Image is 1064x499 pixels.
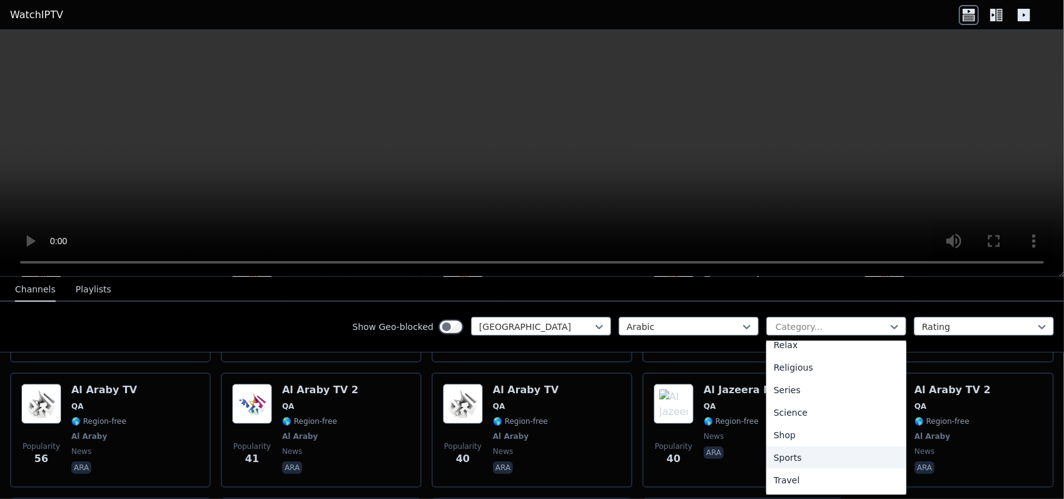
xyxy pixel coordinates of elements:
p: ara [704,446,724,459]
h6: Al Araby TV 2 [915,384,991,396]
span: QA [915,401,927,411]
span: Al Araby [493,431,529,441]
span: QA [493,401,505,411]
img: Al Araby TV [21,384,61,424]
div: Series [766,379,906,401]
span: 🌎 Region-free [704,416,759,426]
span: QA [282,401,295,411]
span: 56 [34,451,48,466]
span: news [282,446,302,456]
span: news [71,446,91,456]
p: ara [282,461,302,474]
img: Al Araby TV [443,384,483,424]
div: Science [766,401,906,424]
p: ara [71,461,91,474]
span: 40 [456,451,470,466]
span: Al Araby [71,431,107,441]
span: 40 [667,451,681,466]
span: 41 [245,451,259,466]
div: Shop [766,424,906,446]
span: Popularity [444,441,482,451]
span: QA [704,401,716,411]
button: Playlists [76,278,111,302]
div: Religious [766,356,906,379]
span: 🌎 Region-free [493,416,548,426]
label: Show Geo-blocked [352,321,433,333]
div: Sports [766,446,906,469]
h6: Al Araby TV [493,384,559,396]
div: Relax [766,334,906,356]
p: ara [915,461,935,474]
span: Popularity [23,441,60,451]
span: news [915,446,935,456]
a: WatchIPTV [10,8,63,23]
span: 🌎 Region-free [282,416,337,426]
span: QA [71,401,84,411]
span: Popularity [233,441,271,451]
span: Al Araby [915,431,950,441]
h6: Al Araby TV 2 [282,384,358,396]
span: Popularity [655,441,692,451]
button: Channels [15,278,56,302]
span: 🌎 Region-free [915,416,970,426]
span: news [704,431,724,441]
img: Al Jazeera Mubasher [654,384,694,424]
img: Al Araby TV 2 [232,384,272,424]
h6: Al Jazeera Mubasher [704,384,819,396]
span: Al Araby [282,431,318,441]
span: news [493,446,513,456]
div: Travel [766,469,906,491]
h6: Al Araby TV [71,384,137,396]
span: 🌎 Region-free [71,416,126,426]
p: ara [493,461,513,474]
